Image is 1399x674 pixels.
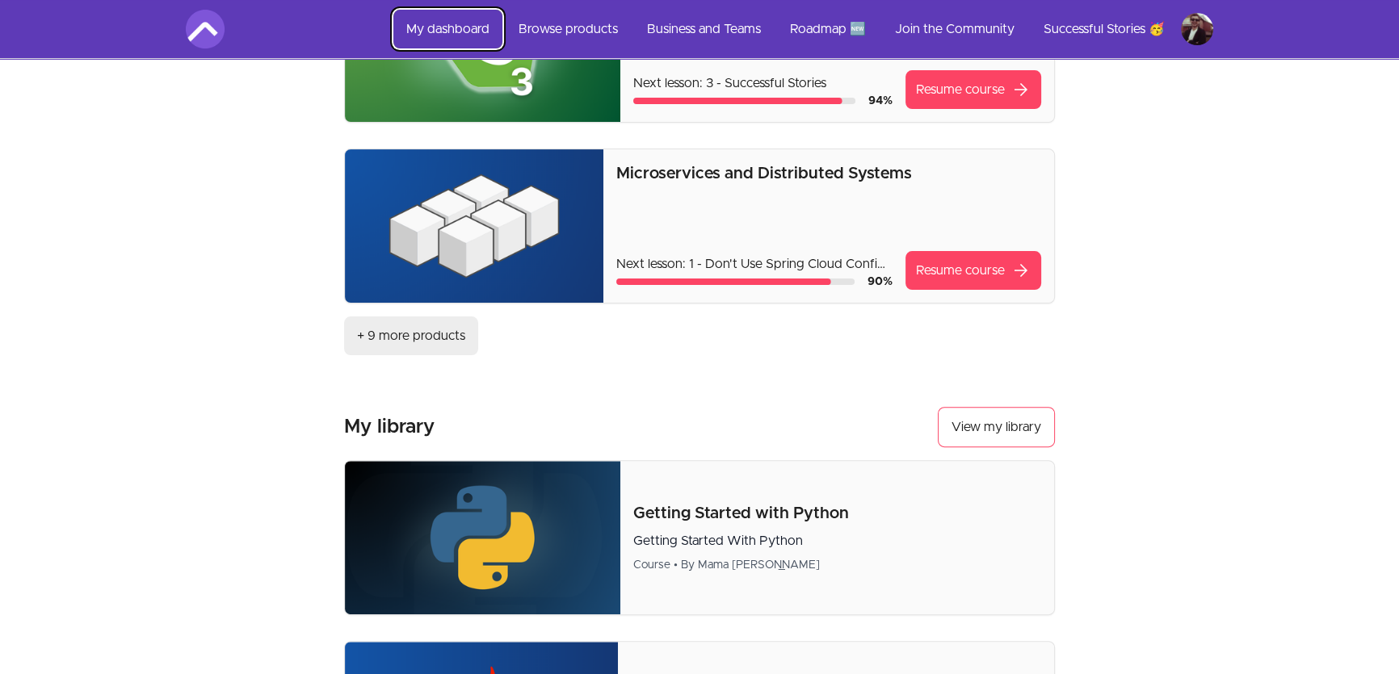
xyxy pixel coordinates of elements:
[186,10,225,48] img: Amigoscode logo
[616,162,1041,185] p: Microservices and Distributed Systems
[868,276,893,287] span: 90 %
[393,10,502,48] a: My dashboard
[1181,13,1213,45] img: Profile image for Vlad
[633,531,1041,551] p: Getting Started With Python
[905,70,1041,109] a: Resume coursearrow_forward
[633,73,893,93] p: Next lesson: 3 - Successful Stories
[1011,261,1031,280] span: arrow_forward
[633,557,1041,573] div: Course • By Mama [PERSON_NAME]
[345,149,603,303] img: Product image for Microservices and Distributed Systems
[616,278,855,285] div: Course progress
[777,10,879,48] a: Roadmap 🆕
[905,251,1041,290] a: Resume coursearrow_forward
[938,407,1055,447] a: View my library
[633,502,1041,525] p: Getting Started with Python
[344,460,1055,615] a: Product image for Getting Started with PythonGetting Started with PythonGetting Started With Pyth...
[882,10,1027,48] a: Join the Community
[633,98,855,104] div: Course progress
[868,95,893,107] span: 94 %
[344,414,435,440] h3: My library
[1011,80,1031,99] span: arrow_forward
[616,254,893,274] p: Next lesson: 1 - Don't Use Spring Cloud Config Server
[1031,10,1178,48] a: Successful Stories 🥳
[506,10,631,48] a: Browse products
[345,461,620,614] img: Product image for Getting Started with Python
[344,316,478,355] a: + 9 more products
[393,10,1213,48] nav: Main
[634,10,774,48] a: Business and Teams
